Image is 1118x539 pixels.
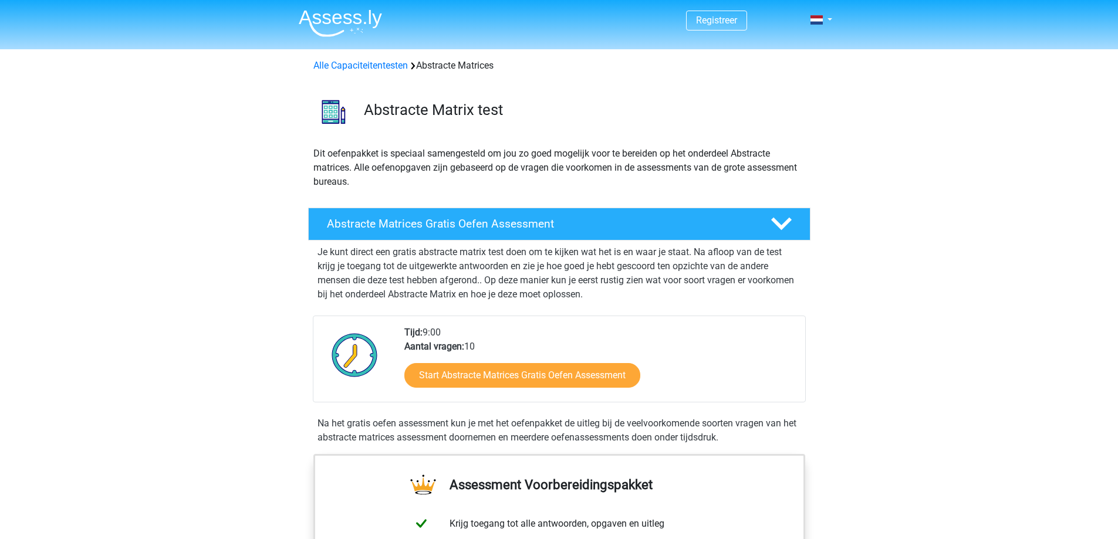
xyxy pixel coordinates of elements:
[309,59,810,73] div: Abstracte Matrices
[404,327,423,338] b: Tijd:
[313,416,806,445] div: Na het gratis oefen assessment kun je met het oefenpakket de uitleg bij de veelvoorkomende soorte...
[325,326,384,384] img: Klok
[696,15,737,26] a: Registreer
[303,208,815,240] a: Abstracte Matrices Gratis Oefen Assessment
[327,217,752,230] h4: Abstracte Matrices Gratis Oefen Assessment
[313,147,805,189] p: Dit oefenpakket is speciaal samengesteld om jou zo goed mogelijk voor te bereiden op het onderdee...
[364,101,801,119] h3: Abstracte Matrix test
[299,9,382,37] img: Assessly
[309,87,359,137] img: abstracte matrices
[404,341,464,352] b: Aantal vragen:
[396,326,805,402] div: 9:00 10
[404,363,640,388] a: Start Abstracte Matrices Gratis Oefen Assessment
[318,245,801,301] p: Je kunt direct een gratis abstracte matrix test doen om te kijken wat het is en waar je staat. Na...
[313,60,408,71] a: Alle Capaciteitentesten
